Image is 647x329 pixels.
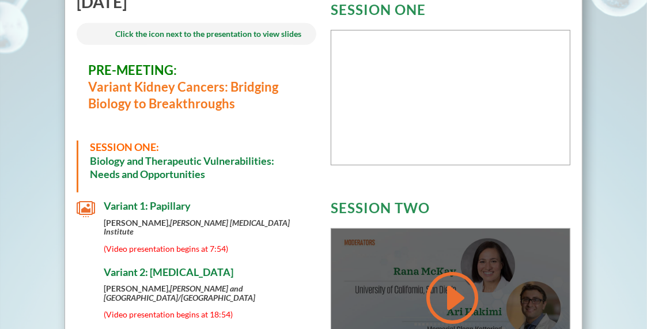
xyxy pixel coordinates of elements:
strong: [PERSON_NAME], [104,218,290,236]
span: Variant 1: Papillary [104,199,191,212]
span: Click the icon next to the presentation to view slides [115,29,301,39]
span: SESSION ONE: [90,141,159,153]
iframe: Variant Kidney Cancers: Bridging Biology to Breakthroughs | Kidney Cancer Research Summit 2025 [331,31,569,165]
h3: Variant Kidney Cancers: Bridging Biology to Breakthroughs [88,62,304,118]
strong: [PERSON_NAME], [104,283,255,302]
span: (Video presentation begins at 7:54) [104,244,228,254]
em: [PERSON_NAME] and [GEOGRAPHIC_DATA]/[GEOGRAPHIC_DATA] [104,283,255,302]
h3: SESSION TWO [331,201,570,221]
span: PRE-MEETING: [88,62,177,78]
em: [PERSON_NAME] [MEDICAL_DATA] Institute [104,218,290,236]
h3: SESSION ONE [331,3,570,22]
span:  [77,200,95,218]
span: Variant 2: [MEDICAL_DATA] [104,266,233,278]
span: (Video presentation begins at 18:54) [104,309,233,319]
span:  [77,266,95,285]
strong: Biology and Therapeutic Vulnerabilities: Needs and Opportunities [90,154,274,180]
